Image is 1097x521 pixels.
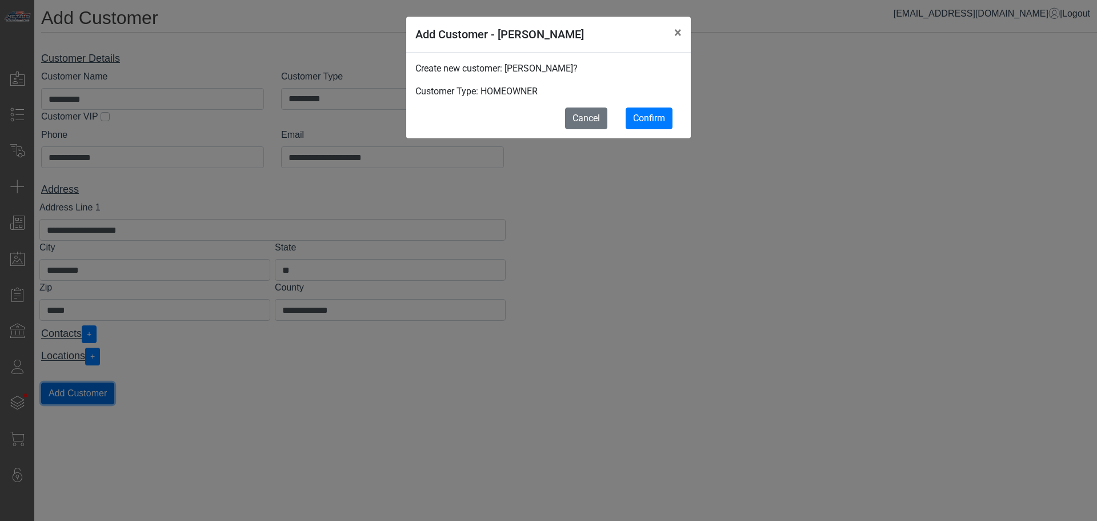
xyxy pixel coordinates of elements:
[565,108,607,129] button: Cancel
[665,17,691,49] button: Close
[626,108,672,129] button: Confirm
[415,62,682,75] p: Create new customer: [PERSON_NAME]?
[415,85,682,98] p: Customer Type: HOMEOWNER
[415,26,584,43] h5: Add Customer - [PERSON_NAME]
[633,113,665,124] span: Confirm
